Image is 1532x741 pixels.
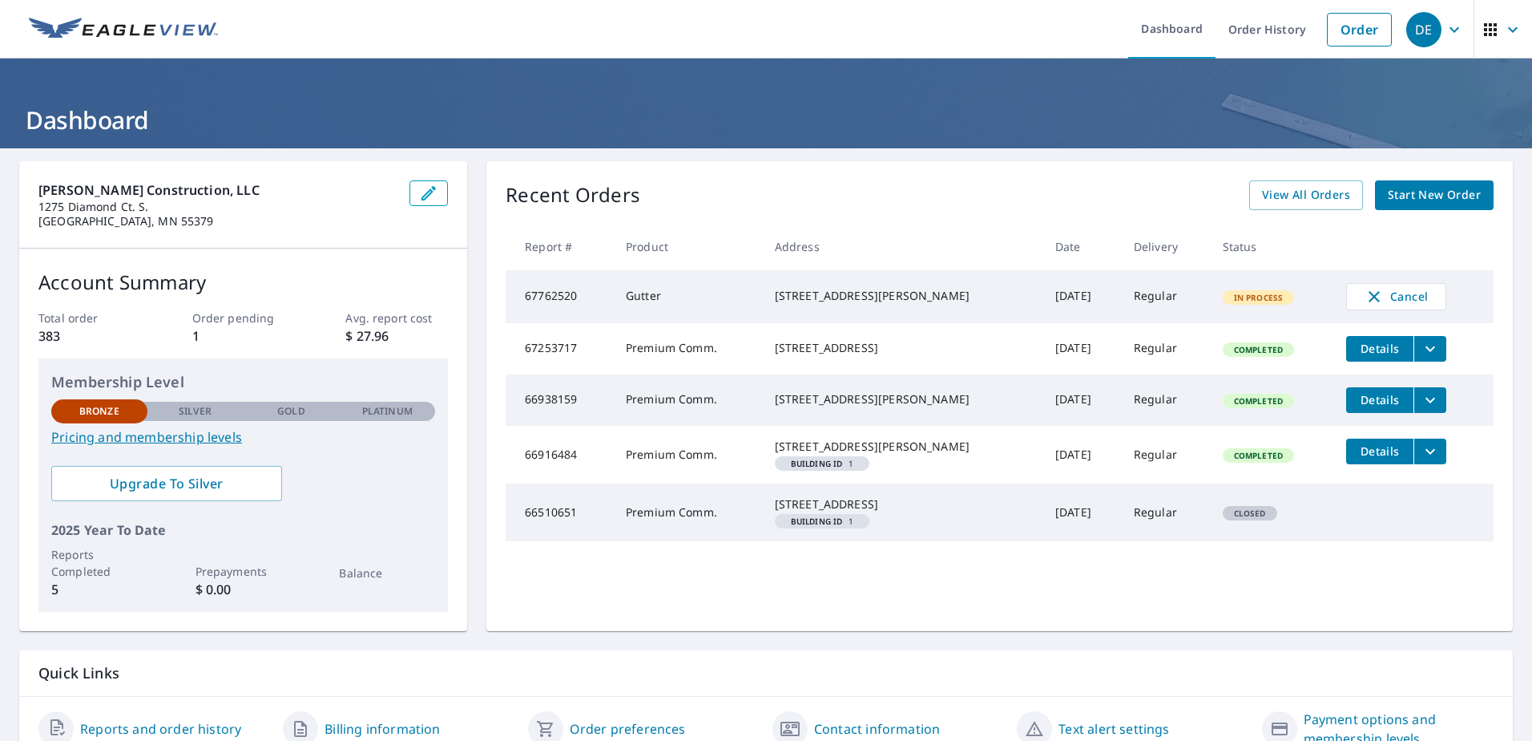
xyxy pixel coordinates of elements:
[1121,223,1210,270] th: Delivery
[339,565,435,581] p: Balance
[1346,283,1446,310] button: Cancel
[179,404,212,419] p: Silver
[1121,270,1210,323] td: Regular
[1346,336,1413,362] button: detailsBtn-67253717
[1042,426,1121,484] td: [DATE]
[506,270,613,323] td: 67762520
[613,426,762,484] td: Premium Comm.
[38,326,141,346] p: 383
[1121,484,1210,541] td: Regular
[51,427,435,447] a: Pricing and membership levels
[613,270,762,323] td: Gutter
[1363,287,1429,306] span: Cancel
[38,310,141,326] p: Total order
[775,288,1030,304] div: [STREET_ADDRESS][PERSON_NAME]
[362,404,413,419] p: Platinum
[1058,719,1169,739] a: Text alert settings
[570,719,686,739] a: Order preferences
[781,517,864,525] span: 1
[613,323,762,375] td: Premium Comm.
[1375,180,1494,210] a: Start New Order
[1042,323,1121,375] td: [DATE]
[613,223,762,270] th: Product
[1249,180,1363,210] a: View All Orders
[192,310,295,326] p: Order pending
[1224,344,1292,355] span: Completed
[80,719,241,739] a: Reports and order history
[29,18,218,42] img: EV Logo
[762,223,1042,270] th: Address
[814,719,940,739] a: Contact information
[277,404,304,419] p: Gold
[1224,395,1292,407] span: Completed
[51,546,147,580] p: Reports Completed
[51,520,435,540] p: 2025 Year To Date
[775,439,1030,455] div: [STREET_ADDRESS][PERSON_NAME]
[38,663,1494,683] p: Quick Links
[1224,508,1276,519] span: Closed
[1042,484,1121,541] td: [DATE]
[791,517,843,525] em: Building ID
[1042,375,1121,426] td: [DATE]
[1356,341,1404,356] span: Details
[506,426,613,484] td: 66916484
[38,268,448,297] p: Account Summary
[1262,185,1350,205] span: View All Orders
[1210,223,1334,270] th: Status
[1224,450,1292,461] span: Completed
[51,466,282,501] a: Upgrade To Silver
[1346,387,1413,413] button: detailsBtn-66938159
[38,180,397,200] p: [PERSON_NAME] Construction, LLC
[506,323,613,375] td: 67253717
[1406,12,1441,47] div: DE
[1224,292,1293,303] span: In Process
[1356,392,1404,407] span: Details
[192,326,295,346] p: 1
[775,391,1030,407] div: [STREET_ADDRESS][PERSON_NAME]
[51,371,435,393] p: Membership Level
[1121,375,1210,426] td: Regular
[506,484,613,541] td: 66510651
[613,375,762,426] td: Premium Comm.
[196,580,292,599] p: $ 0.00
[1042,223,1121,270] th: Date
[1413,336,1446,362] button: filesDropdownBtn-67253717
[196,563,292,580] p: Prepayments
[51,580,147,599] p: 5
[613,484,762,541] td: Premium Comm.
[506,223,613,270] th: Report #
[1121,323,1210,375] td: Regular
[325,719,440,739] a: Billing information
[1413,439,1446,464] button: filesDropdownBtn-66916484
[781,460,864,468] span: 1
[506,375,613,426] td: 66938159
[1121,426,1210,484] td: Regular
[79,404,119,419] p: Bronze
[506,180,640,210] p: Recent Orders
[345,310,448,326] p: Avg. report cost
[64,475,269,492] span: Upgrade To Silver
[1346,439,1413,464] button: detailsBtn-66916484
[38,200,397,214] p: 1275 Diamond Ct. S.
[775,340,1030,356] div: [STREET_ADDRESS]
[1356,443,1404,459] span: Details
[1388,185,1481,205] span: Start New Order
[345,326,448,346] p: $ 27.96
[791,460,843,468] em: Building ID
[38,214,397,229] p: [GEOGRAPHIC_DATA], MN 55379
[775,496,1030,512] div: [STREET_ADDRESS]
[1413,387,1446,413] button: filesDropdownBtn-66938159
[1042,270,1121,323] td: [DATE]
[19,103,1513,136] h1: Dashboard
[1327,13,1392,47] a: Order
